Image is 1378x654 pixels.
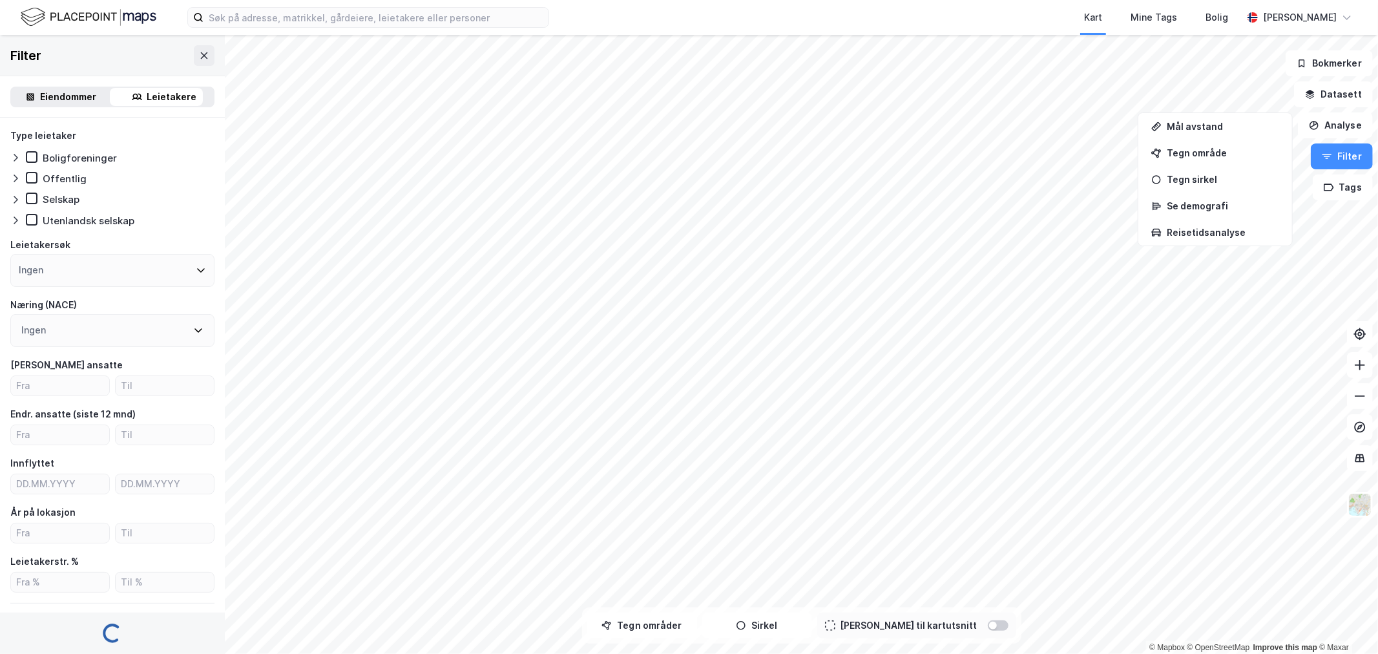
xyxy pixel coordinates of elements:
[702,613,812,638] button: Sirkel
[840,618,977,633] div: [PERSON_NAME] til kartutsnitt
[116,573,214,592] input: Til %
[1187,643,1250,652] a: OpenStreetMap
[10,456,54,471] div: Innflyttet
[43,193,79,206] div: Selskap
[10,45,41,66] div: Filter
[1313,592,1378,654] div: Kontrollprogram for chat
[10,237,70,253] div: Leietakersøk
[147,89,197,105] div: Leietakere
[43,173,87,185] div: Offentlig
[10,505,76,520] div: År på lokasjon
[1167,174,1279,185] div: Tegn sirkel
[1294,81,1373,107] button: Datasett
[11,425,109,445] input: Fra
[1206,10,1228,25] div: Bolig
[11,376,109,396] input: Fra
[1311,143,1373,169] button: Filter
[11,573,109,592] input: Fra %
[1313,592,1378,654] iframe: Chat Widget
[21,322,46,338] div: Ingen
[11,474,109,494] input: DD.MM.YYYY
[116,523,214,543] input: Til
[1298,112,1373,138] button: Analyse
[10,128,76,143] div: Type leietaker
[10,357,123,373] div: [PERSON_NAME] ansatte
[116,376,214,396] input: Til
[204,8,548,27] input: Søk på adresse, matrikkel, gårdeiere, leietakere eller personer
[116,425,214,445] input: Til
[21,6,156,28] img: logo.f888ab2527a4732fd821a326f86c7f29.svg
[1167,121,1279,132] div: Mål avstand
[1149,643,1185,652] a: Mapbox
[587,613,697,638] button: Tegn områder
[102,623,123,644] img: spinner.a6d8c91a73a9ac5275cf975e30b51cfb.svg
[1167,200,1279,211] div: Se demografi
[43,152,117,164] div: Boligforeninger
[1167,227,1279,238] div: Reisetidsanalyse
[19,262,43,278] div: Ingen
[10,297,77,313] div: Næring (NACE)
[1286,50,1373,76] button: Bokmerker
[10,406,136,422] div: Endr. ansatte (siste 12 mnd)
[1131,10,1177,25] div: Mine Tags
[1084,10,1102,25] div: Kart
[10,554,79,569] div: Leietakerstr. %
[1263,10,1337,25] div: [PERSON_NAME]
[1167,147,1279,158] div: Tegn område
[43,215,134,227] div: Utenlandsk selskap
[1253,643,1317,652] a: Improve this map
[116,474,214,494] input: DD.MM.YYYY
[1348,492,1372,517] img: Z
[11,523,109,543] input: Fra
[1313,174,1373,200] button: Tags
[41,89,97,105] div: Eiendommer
